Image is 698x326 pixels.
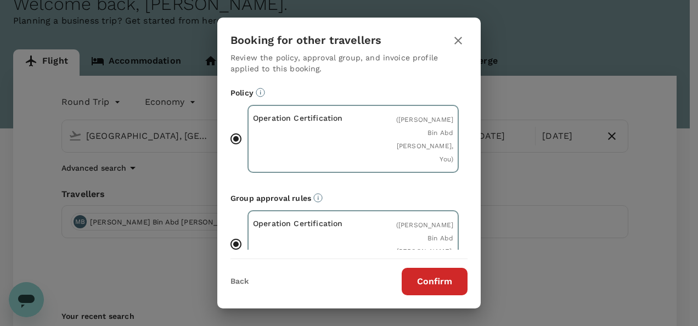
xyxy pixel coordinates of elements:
span: ( [PERSON_NAME] Bin Abd [PERSON_NAME], You ) [396,116,453,163]
svg: Booking restrictions are based on the selected travel policy. [256,88,265,97]
p: Review the policy, approval group, and invoice profile applied to this booking. [230,52,468,74]
span: ( [PERSON_NAME] Bin Abd [PERSON_NAME], You ) [396,221,453,268]
p: Group approval rules [230,193,468,204]
button: Confirm [402,268,468,295]
p: Policy [230,87,468,98]
svg: Default approvers or custom approval rules (if available) are based on the user group. [313,193,323,203]
h3: Booking for other travellers [230,34,381,47]
p: Operation Certification [253,113,353,123]
p: Operation Certification [253,218,353,229]
button: Back [230,277,249,286]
